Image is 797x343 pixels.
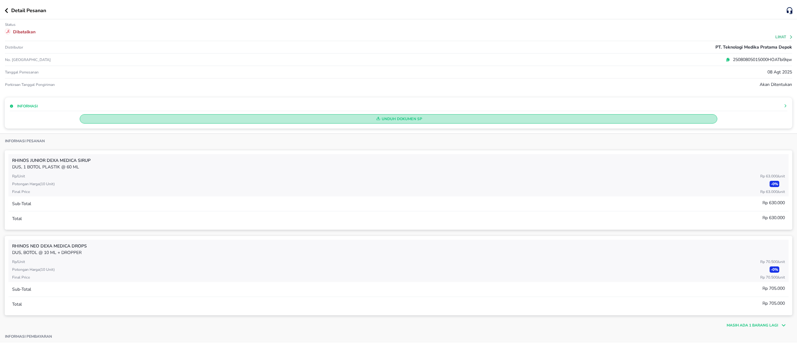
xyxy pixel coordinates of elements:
[12,173,25,179] p: Rp/Unit
[762,214,785,221] p: Rp 630.000
[12,164,785,170] p: DUS, 1 BOTOL PLASTIK @ 60 ML
[80,114,717,124] button: Unduh Dokumen SP
[767,69,792,75] p: 08 Agt 2025
[776,35,793,39] button: Lihat
[730,56,792,63] p: 25080805015000HOATbi9qw
[13,29,35,35] p: Dibatalkan
[760,81,792,88] p: Akan ditentukan
[12,301,22,308] p: Total
[760,259,785,265] p: Rp 70.500
[5,334,52,339] p: Informasi pembayaran
[12,275,30,280] p: Final Price
[770,266,779,273] p: - 0 %
[770,181,779,187] p: - 0 %
[12,200,31,207] p: Sub-Total
[727,322,778,328] p: Masih ada 1 barang lagi
[5,22,16,27] p: Status
[762,200,785,206] p: Rp 630.000
[12,286,31,293] p: Sub-Total
[12,249,785,256] p: DUS, BOTOL @ 10 ML + DROPPER
[17,103,38,109] p: Informasi
[778,275,785,280] span: / Unit
[12,215,22,222] p: Total
[12,267,55,272] p: Potongan harga ( 10 Unit )
[12,181,55,187] p: Potongan harga ( 10 Unit )
[778,259,785,264] span: / Unit
[778,189,785,194] span: / Unit
[760,275,785,280] p: Rp 70.500
[778,174,785,179] span: / Unit
[12,189,30,195] p: Final Price
[5,82,55,87] p: Perkiraan Tanggal Pengiriman
[83,115,714,123] span: Unduh Dokumen SP
[762,285,785,292] p: Rp 705.000
[762,300,785,307] p: Rp 705.000
[760,189,785,195] p: Rp 63.000
[12,243,785,249] p: RHINOS NEO Dexa Medica DROPS
[5,139,45,143] p: Informasi Pesanan
[11,7,46,14] p: Detail Pesanan
[5,45,23,50] p: Distributor
[715,44,792,50] p: PT. Teknologi Medika Pratama Depok
[10,103,38,109] button: Informasi
[5,70,39,75] p: Tanggal pemesanan
[12,157,785,164] p: RHINOS JUNIOR Dexa Medica SIRUP
[5,57,267,62] p: No. [GEOGRAPHIC_DATA]
[760,173,785,179] p: Rp 63.000
[12,259,25,265] p: Rp/Unit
